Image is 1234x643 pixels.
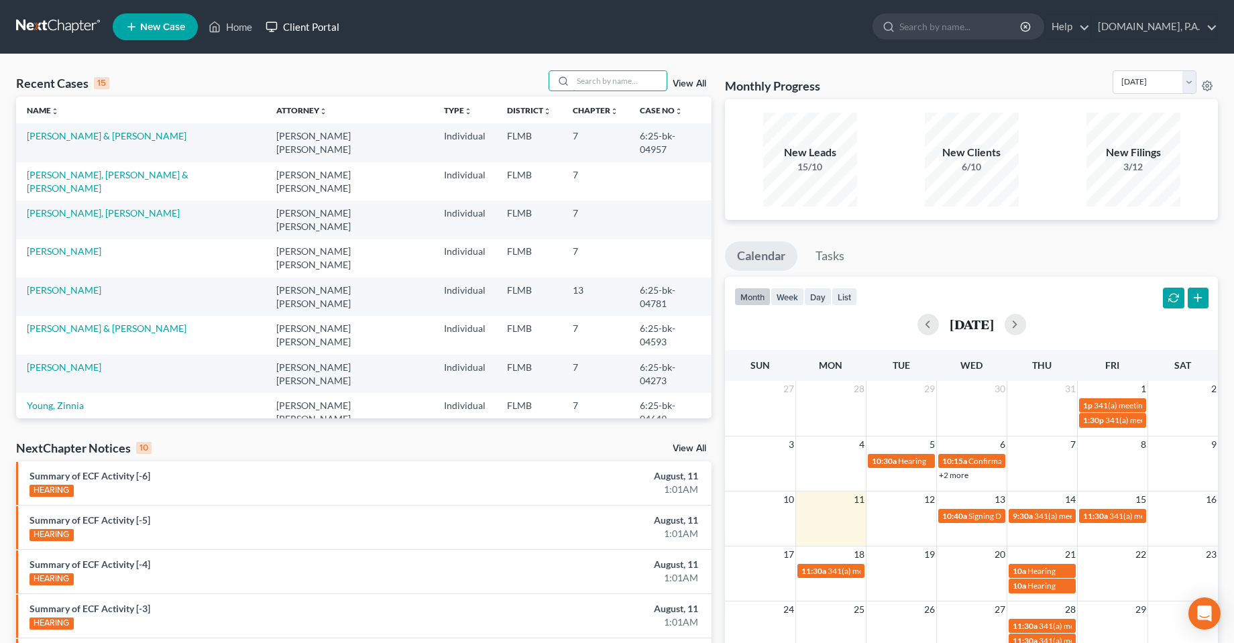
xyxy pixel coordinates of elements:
[562,393,629,431] td: 7
[27,323,186,334] a: [PERSON_NAME] & [PERSON_NAME]
[610,107,618,115] i: unfold_more
[484,616,698,629] div: 1:01AM
[1105,359,1119,371] span: Fri
[832,288,857,306] button: list
[852,546,866,563] span: 18
[1027,581,1056,591] span: Hearing
[484,558,698,571] div: August, 11
[507,105,551,115] a: Districtunfold_more
[1134,601,1147,618] span: 29
[1069,436,1077,453] span: 7
[993,546,1007,563] span: 20
[266,316,433,354] td: [PERSON_NAME] [PERSON_NAME]
[763,145,857,160] div: New Leads
[484,514,698,527] div: August, 11
[496,316,562,354] td: FLMB
[629,278,712,316] td: 6:25-bk-04781
[319,107,327,115] i: unfold_more
[484,527,698,540] div: 1:01AM
[673,444,706,453] a: View All
[30,618,74,630] div: HEARING
[30,573,74,585] div: HEARING
[928,436,936,453] span: 5
[1109,511,1162,521] span: 341(a) meeting
[562,162,629,200] td: 7
[484,602,698,616] div: August, 11
[803,241,856,271] a: Tasks
[993,601,1007,618] span: 27
[804,288,832,306] button: day
[782,491,795,508] span: 10
[433,200,496,239] td: Individual
[782,601,795,618] span: 24
[893,359,910,371] span: Tue
[1094,400,1147,410] span: 341(a) meeting
[852,381,866,397] span: 28
[787,436,795,453] span: 3
[266,162,433,200] td: [PERSON_NAME] [PERSON_NAME]
[16,440,152,456] div: NextChapter Notices
[266,393,433,431] td: [PERSON_NAME] [PERSON_NAME]
[629,355,712,393] td: 6:25-bk-04273
[1086,145,1180,160] div: New Filings
[276,105,327,115] a: Attorneyunfold_more
[1139,436,1147,453] span: 8
[30,603,150,614] a: Summary of ECF Activity [-3]
[801,566,826,576] span: 11:30a
[1083,400,1092,410] span: 1p
[858,436,866,453] span: 4
[27,169,188,194] a: [PERSON_NAME], [PERSON_NAME] & [PERSON_NAME]
[16,75,109,91] div: Recent Cases
[1204,546,1218,563] span: 23
[1083,415,1104,425] span: 1:30p
[27,400,84,411] a: Young, Zinnia
[939,470,968,480] a: +2 more
[27,284,101,296] a: [PERSON_NAME]
[30,529,74,541] div: HEARING
[496,123,562,162] td: FLMB
[562,200,629,239] td: 7
[1210,436,1218,453] span: 9
[898,456,926,466] span: Hearing
[433,162,496,200] td: Individual
[266,239,433,278] td: [PERSON_NAME] [PERSON_NAME]
[925,160,1019,174] div: 6/10
[562,278,629,316] td: 13
[852,491,866,508] span: 11
[573,105,618,115] a: Chapterunfold_more
[1174,359,1191,371] span: Sat
[629,123,712,162] td: 6:25-bk-04957
[782,546,795,563] span: 17
[259,15,346,39] a: Client Portal
[993,491,1007,508] span: 13
[960,359,983,371] span: Wed
[433,316,496,354] td: Individual
[852,601,866,618] span: 25
[433,239,496,278] td: Individual
[140,22,185,32] span: New Case
[30,559,150,570] a: Summary of ECF Activity [-4]
[444,105,472,115] a: Typeunfold_more
[464,107,472,115] i: unfold_more
[1013,581,1026,591] span: 10a
[819,359,842,371] span: Mon
[1064,381,1077,397] span: 31
[1091,15,1217,39] a: [DOMAIN_NAME], P.A.
[1013,621,1037,631] span: 11:30a
[1083,511,1108,521] span: 11:30a
[562,239,629,278] td: 7
[27,105,59,115] a: Nameunfold_more
[433,278,496,316] td: Individual
[899,14,1022,39] input: Search by name...
[1027,566,1056,576] span: Hearing
[484,469,698,483] div: August, 11
[942,511,967,521] span: 10:40a
[968,511,1088,521] span: Signing Date for [PERSON_NAME]
[202,15,259,39] a: Home
[629,316,712,354] td: 6:25-bk-04593
[1134,546,1147,563] span: 22
[496,278,562,316] td: FLMB
[771,288,804,306] button: week
[1064,546,1077,563] span: 21
[872,456,897,466] span: 10:30a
